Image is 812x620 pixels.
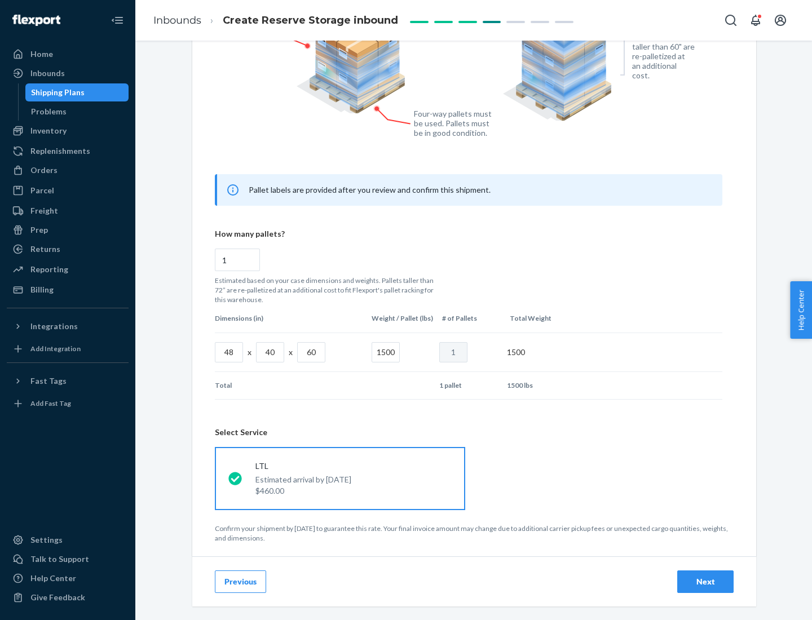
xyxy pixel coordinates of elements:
div: Add Fast Tag [30,398,71,408]
a: Add Integration [7,340,129,358]
div: Problems [31,106,67,117]
div: Help Center [30,573,76,584]
div: Add Integration [30,344,81,353]
div: Fast Tags [30,375,67,387]
th: Total Weight [505,304,573,332]
th: # of Pallets [438,304,505,332]
div: Reporting [30,264,68,275]
p: LTL [255,460,351,472]
a: Orders [7,161,129,179]
button: Open account menu [769,9,792,32]
p: x [248,347,251,358]
td: 1500 lbs [502,372,570,399]
button: Integrations [7,317,129,335]
a: Inbounds [153,14,201,26]
button: Previous [215,570,266,593]
button: Open Search Box [720,9,742,32]
div: Integrations [30,321,78,332]
button: Open notifications [744,9,767,32]
span: Create Reserve Storage inbound [223,14,398,26]
button: Help Center [790,281,812,339]
p: Estimated based on your case dimensions and weights. Pallets taller than 72” are re-palletized at... [215,276,440,304]
a: Add Fast Tag [7,395,129,413]
div: Orders [30,165,58,176]
a: Billing [7,281,129,299]
div: Prep [30,224,48,236]
span: 1500 [507,347,525,357]
p: Confirm your shipment by [DATE] to guarantee this rate. Your final invoice amount may change due ... [215,524,734,543]
div: Billing [30,284,54,295]
div: Parcel [30,185,54,196]
button: Next [677,570,734,593]
img: Flexport logo [12,15,60,26]
button: Close Navigation [106,9,129,32]
a: Reporting [7,260,129,278]
span: Pallet labels are provided after you review and confirm this shipment. [249,185,491,194]
figcaption: Four-way pallets must be used. Pallets must be in good condition. [414,109,492,138]
div: Inbounds [30,68,65,79]
td: 1 pallet [435,372,502,399]
div: Freight [30,205,58,216]
ol: breadcrumbs [144,4,407,37]
div: Talk to Support [30,553,89,565]
a: Replenishments [7,142,129,160]
a: Talk to Support [7,550,129,568]
a: Problems [25,103,129,121]
div: Home [30,48,53,60]
a: Home [7,45,129,63]
a: Freight [7,202,129,220]
div: Inventory [30,125,67,136]
a: Prep [7,221,129,239]
p: $460.00 [255,485,351,497]
a: Parcel [7,181,129,200]
th: Dimensions (in) [215,304,367,332]
div: Returns [30,243,60,255]
p: Estimated arrival by [DATE] [255,474,351,485]
div: Next [687,576,724,587]
button: Fast Tags [7,372,129,390]
header: Select Service [215,427,734,438]
th: Weight / Pallet (lbs) [367,304,438,332]
a: Settings [7,531,129,549]
td: Total [215,372,367,399]
a: Help Center [7,569,129,587]
p: x [289,347,293,358]
p: How many pallets? [215,228,722,240]
div: Settings [30,534,63,546]
div: Replenishments [30,145,90,157]
a: Inventory [7,122,129,140]
div: Shipping Plans [31,87,85,98]
button: Give Feedback [7,588,129,606]
a: Returns [7,240,129,258]
a: Inbounds [7,64,129,82]
a: Shipping Plans [25,83,129,101]
div: Give Feedback [30,592,85,603]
